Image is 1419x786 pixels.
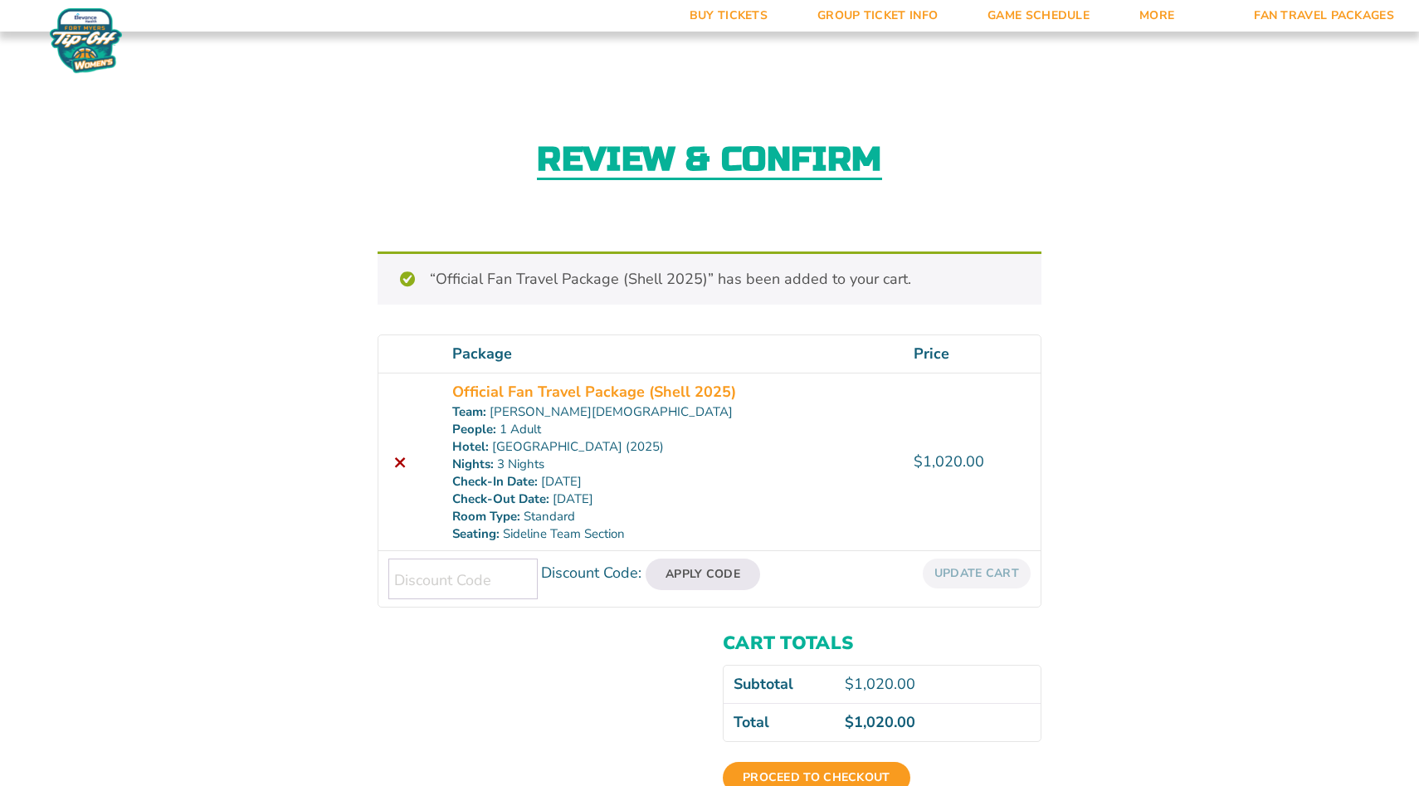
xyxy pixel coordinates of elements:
[452,456,893,473] p: 3 Nights
[845,674,915,694] bdi: 1,020.00
[452,421,496,438] dt: People:
[378,251,1041,305] div: “Official Fan Travel Package (Shell 2025)” has been added to your cart.
[723,632,1041,654] h2: Cart totals
[452,456,494,473] dt: Nights:
[452,491,893,508] p: [DATE]
[452,473,538,491] dt: Check-In Date:
[452,421,893,438] p: 1 Adult
[845,674,854,694] span: $
[452,525,500,543] dt: Seating:
[914,452,984,471] bdi: 1,020.00
[904,335,1041,373] th: Price
[452,473,893,491] p: [DATE]
[845,712,915,732] bdi: 1,020.00
[452,491,549,508] dt: Check-Out Date:
[50,8,122,73] img: Women's Fort Myers Tip-Off
[442,335,903,373] th: Package
[452,438,489,456] dt: Hotel:
[537,143,882,180] h2: Review & Confirm
[452,438,893,456] p: [GEOGRAPHIC_DATA] (2025)
[452,381,736,403] a: Official Fan Travel Package (Shell 2025)
[541,563,641,583] label: Discount Code:
[452,508,520,525] dt: Room Type:
[724,666,835,703] th: Subtotal
[845,712,854,732] span: $
[388,559,538,599] input: Discount Code
[388,451,411,473] a: Remove this item
[923,559,1031,588] button: Update cart
[452,403,893,421] p: [PERSON_NAME][DEMOGRAPHIC_DATA]
[452,508,893,525] p: Standard
[452,525,893,543] p: Sideline Team Section
[452,403,486,421] dt: Team:
[646,559,760,590] button: Apply Code
[724,703,835,741] th: Total
[914,452,923,471] span: $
